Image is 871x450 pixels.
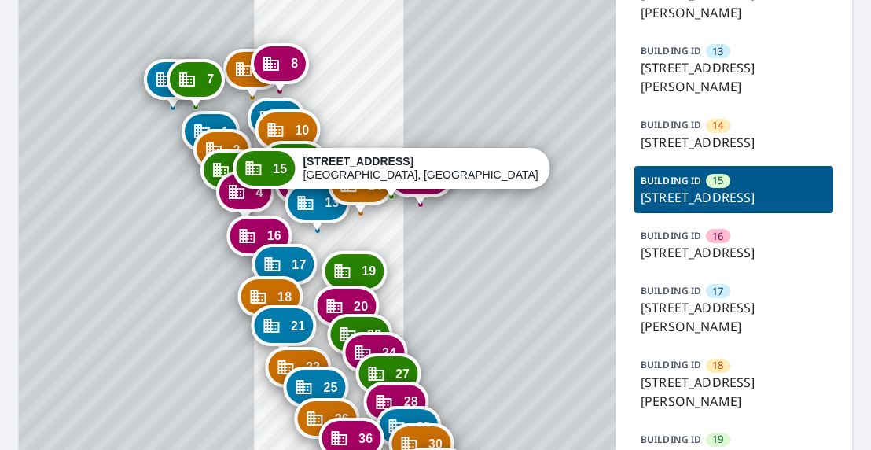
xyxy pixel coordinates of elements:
span: 29 [417,421,431,433]
p: BUILDING ID [641,358,701,371]
span: 36 [358,433,373,444]
div: Dropped pin, building 8, Commercial property, 7355 Reynolds Crossing Dr Reynoldsburg, OH 43068 [251,43,309,92]
span: 1 [222,126,229,138]
span: 28 [404,396,418,408]
div: Dropped pin, building 13, Commercial property, 124 Sandrala Dr Reynoldsburg, OH 43068 [285,183,350,231]
div: Dropped pin, building 28, Commercial property, 180 Sandrala Dr Reynoldsburg, OH 43068 [364,382,429,430]
span: 23 [367,329,381,341]
span: 18 [277,291,292,303]
span: 16 [712,229,723,244]
span: 17 [712,284,723,299]
span: 15 [273,163,287,175]
p: BUILDING ID [641,174,701,187]
span: 13 [712,44,723,59]
span: 13 [325,197,339,208]
p: [STREET_ADDRESS][PERSON_NAME] [641,298,827,336]
div: Dropped pin, building 6, Commercial property, 7349 Reynolds Crossing Dr Reynoldsburg, OH 43068 [223,49,281,98]
div: Dropped pin, building 5, Commercial property, 7337 Reynolds Crossing Dr Reynoldsburg, OH 43068 [144,59,202,108]
div: Dropped pin, building 18, Commercial property, 139 Sandrala Dr Reynoldsburg, OH 43068 [237,276,303,325]
div: Dropped pin, building 7, Commercial property, 7343 Reynolds Crossing Dr Reynoldsburg, OH 43068 [167,59,225,108]
div: Dropped pin, building 17, Commercial property, 131 Sandrala Dr Reynoldsburg, OH 43068 [252,244,317,293]
p: BUILDING ID [641,118,701,131]
span: 24 [382,347,396,359]
span: 8 [291,57,298,69]
p: [STREET_ADDRESS][PERSON_NAME] [641,58,827,96]
span: 22 [306,361,320,373]
span: 27 [395,368,410,380]
span: 26 [335,413,349,425]
div: Dropped pin, building 2, Commercial property, 91 Sandrala Dr Reynoldsburg, OH 43068 [193,129,252,178]
span: 2 [233,144,241,156]
div: [GEOGRAPHIC_DATA], [GEOGRAPHIC_DATA] 43068 [303,155,538,182]
div: Dropped pin, building 16, Commercial property, 115 Sandrala Dr Reynoldsburg, OH 43068 [227,216,292,264]
span: 15 [712,173,723,188]
span: 16 [267,230,281,242]
div: Dropped pin, building 24, Commercial property, 164 Sandrala Dr Reynoldsburg, OH 43068 [342,332,407,381]
span: 10 [295,124,309,136]
span: 19 [362,265,376,277]
div: Dropped pin, building 21, Commercial property, 147 Sandrala Dr Reynoldsburg, OH 43068 [251,305,316,354]
div: Dropped pin, building 1, Commercial property, 91 Sandrala Dr Reynoldsburg, OH 43068 [182,111,240,160]
p: BUILDING ID [641,284,701,297]
div: Dropped pin, building 15, Commercial property, 7352 Teesdale Dr Reynoldsburg, OH 43068 [233,148,549,197]
span: 21 [291,320,305,332]
div: Dropped pin, building 26, Commercial property, 171 Sandrala Dr Reynoldsburg, OH 43068 [295,398,360,447]
p: BUILDING ID [641,44,701,57]
span: 17 [292,259,306,271]
span: 20 [354,301,368,312]
span: 4 [255,186,263,198]
div: Dropped pin, building 19, Commercial property, 7351 Teesdale Dr Reynoldsburg, OH 43068 [322,251,387,300]
span: 30 [428,438,443,450]
div: Dropped pin, building 10, Commercial property, 100 Sandrala Dr Reynoldsburg, OH 43068 [255,109,320,158]
div: Dropped pin, building 9, Commercial property, 92 Sandrala Dr Reynoldsburg, OH 43068 [248,98,306,146]
div: Dropped pin, building 22, Commercial property, 155 Sandrala Dr Reynoldsburg, OH 43068 [266,347,331,396]
p: [STREET_ADDRESS][PERSON_NAME] [641,373,827,411]
div: Dropped pin, building 27, Commercial property, 172 Bixham Dr Reynoldsburg, OH 43068 [355,353,421,402]
div: Dropped pin, building 20, Commercial property, 148 Sandrala Dr Reynoldsburg, OH 43068 [314,286,379,334]
span: 7 [207,73,214,85]
span: 25 [323,382,337,393]
div: Dropped pin, building 3, Commercial property, 107 Sandrala Dr Reynoldsburg, OH 43068 [200,149,259,198]
span: 19 [712,432,723,447]
div: Dropped pin, building 23, Commercial property, 156 Sandrala Dr Reynoldsburg, OH 43068 [327,314,392,363]
p: [STREET_ADDRESS] [641,133,827,152]
span: 18 [712,358,723,373]
p: [STREET_ADDRESS] [641,188,827,207]
span: 14 [712,118,723,133]
strong: [STREET_ADDRESS] [303,155,413,168]
div: Dropped pin, building 11, Commercial property, 108 Sandrala Dr Reynoldsburg, OH 43068 [262,141,327,190]
p: BUILDING ID [641,229,701,242]
p: BUILDING ID [641,433,701,446]
div: Dropped pin, building 25, Commercial property, 163 Sandrala Dr Reynoldsburg, OH 43068 [283,367,348,415]
p: [STREET_ADDRESS] [641,243,827,262]
div: Dropped pin, building 4, Commercial property, 115 Sandrala Dr Reynoldsburg, OH 43068 [215,172,274,220]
